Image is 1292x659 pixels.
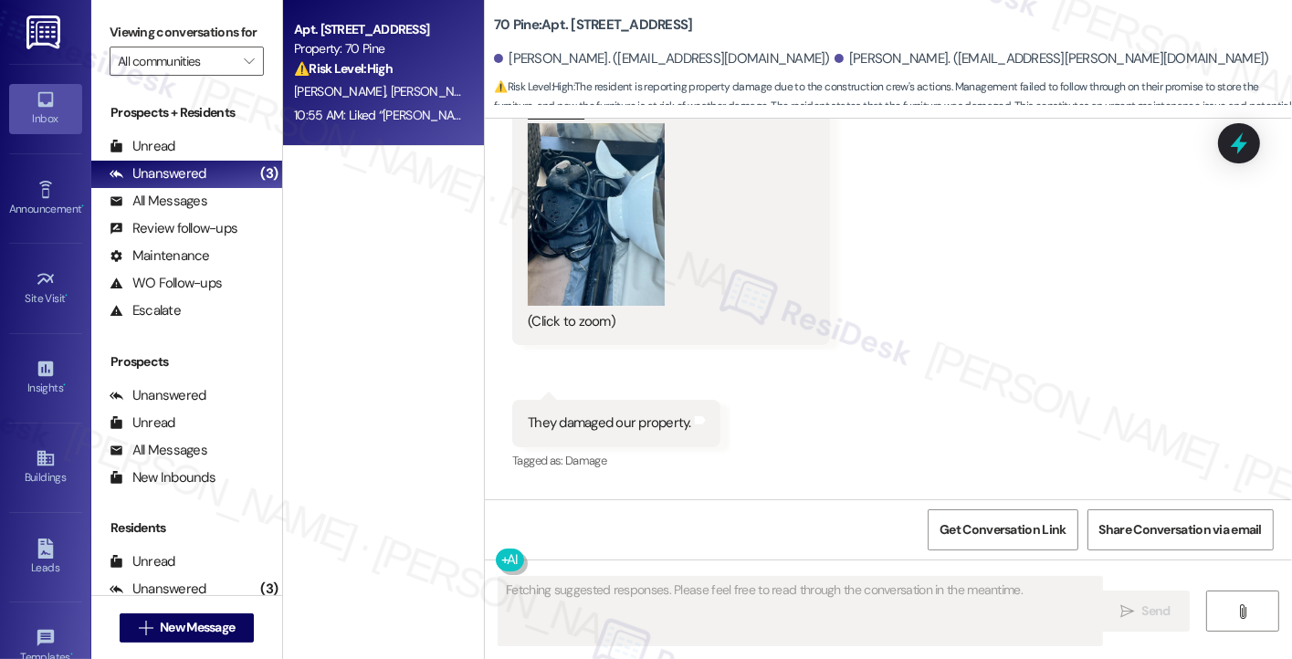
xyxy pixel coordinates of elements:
div: All Messages [110,192,207,211]
div: Unread [110,137,175,156]
div: New Inbounds [110,468,215,487]
div: [PERSON_NAME]. ([EMAIL_ADDRESS][PERSON_NAME][DOMAIN_NAME]) [835,49,1269,68]
span: Damage [565,453,606,468]
i:  [245,54,255,68]
div: WO Follow-ups [110,274,222,293]
b: 70 Pine: Apt. [STREET_ADDRESS] [494,16,692,35]
span: • [81,200,84,213]
span: • [66,289,68,302]
label: Viewing conversations for [110,18,264,47]
a: Site Visit • [9,264,82,313]
span: [PERSON_NAME] [391,83,482,99]
div: (3) [256,575,282,603]
div: Unread [110,413,175,433]
div: (Click to zoom) [528,312,801,331]
i:  [1120,604,1134,619]
div: Escalate [110,301,181,320]
div: Unanswered [110,386,206,405]
button: Share Conversation via email [1087,509,1274,550]
div: Unanswered [110,580,206,599]
button: Send [1101,591,1190,632]
div: Prospects [91,352,282,371]
div: They damaged our property. [528,413,691,433]
div: Prospects + Residents [91,103,282,122]
div: Maintenance [110,246,210,266]
div: Review follow-ups [110,219,237,238]
i:  [139,621,152,635]
a: Buildings [9,443,82,492]
div: Unanswered [110,164,206,183]
div: (3) [256,160,282,188]
textarea: Fetching suggested responses. Please feel free to read through the conversation in the meantime. [499,577,1102,645]
a: Insights • [9,353,82,403]
span: Send [1142,601,1171,621]
span: • [63,379,66,392]
span: Share Conversation via email [1099,520,1262,539]
div: Apt. [STREET_ADDRESS] [294,20,463,39]
div: [PERSON_NAME]. ([EMAIL_ADDRESS][DOMAIN_NAME]) [494,49,830,68]
img: ResiDesk Logo [26,16,64,49]
div: Unread [110,552,175,571]
span: : The resident is reporting property damage due to the construction crew's actions. Management fa... [494,78,1292,136]
div: Property: 70 Pine [294,39,463,58]
div: Residents [91,518,282,538]
a: Leads [9,533,82,582]
div: Tagged as: [512,447,720,474]
button: Get Conversation Link [928,509,1077,550]
input: All communities [118,47,235,76]
strong: ⚠️ Risk Level: High [494,79,572,94]
strong: ⚠️ Risk Level: High [294,60,393,77]
span: New Message [160,618,235,637]
div: All Messages [110,441,207,460]
span: [PERSON_NAME] [294,83,391,99]
span: Get Conversation Link [940,520,1066,539]
i:  [1235,604,1249,619]
a: Inbox [9,84,82,133]
button: Zoom image [528,123,665,306]
button: New Message [120,613,255,643]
